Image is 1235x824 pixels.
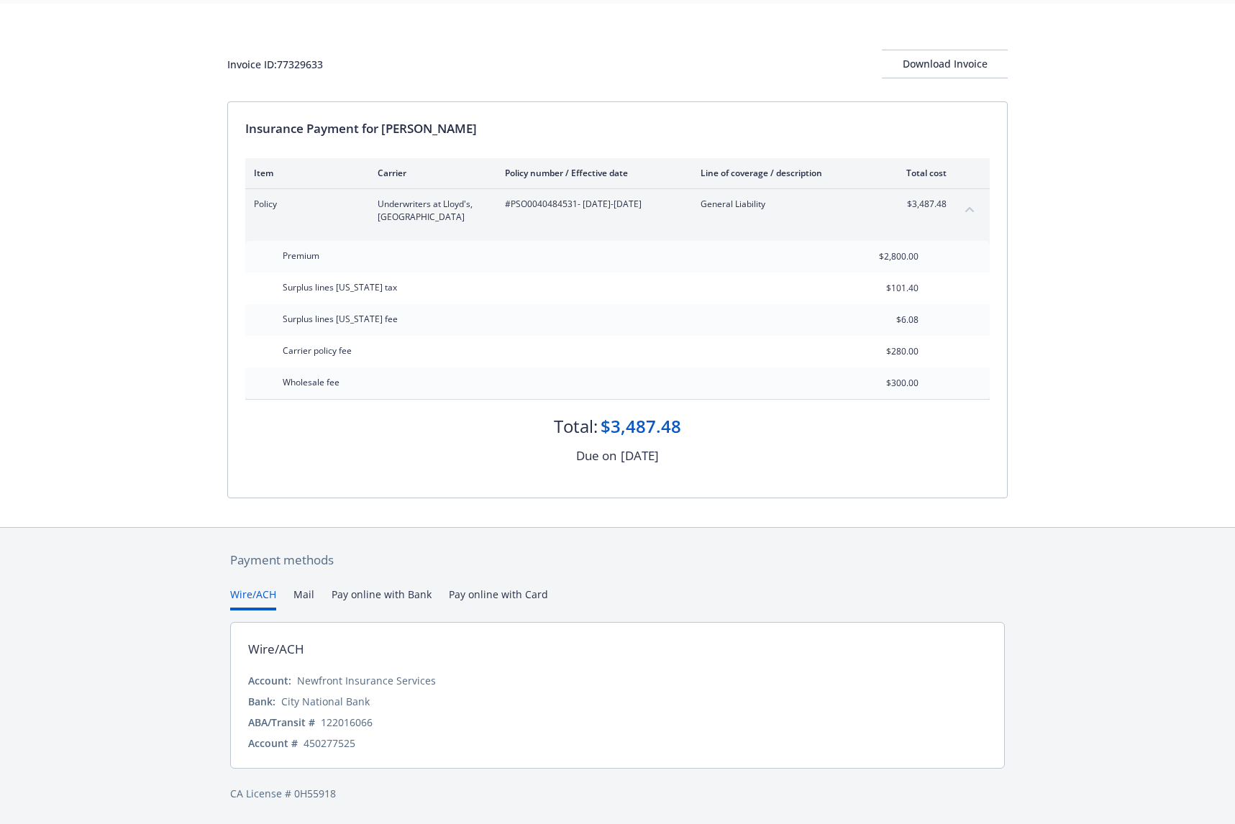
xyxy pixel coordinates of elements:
[701,198,870,211] span: General Liability
[248,640,304,659] div: Wire/ACH
[834,309,927,331] input: 0.00
[834,341,927,362] input: 0.00
[283,313,398,325] span: Surplus lines [US_STATE] fee
[958,198,981,221] button: collapse content
[621,447,659,465] div: [DATE]
[281,694,370,709] div: City National Bank
[245,119,990,138] div: Insurance Payment for [PERSON_NAME]
[230,587,276,610] button: Wire/ACH
[882,50,1008,78] button: Download Invoice
[248,736,298,751] div: Account #
[283,344,352,357] span: Carrier policy fee
[283,281,397,293] span: Surplus lines [US_STATE] tax
[601,414,681,439] div: $3,487.48
[378,167,482,179] div: Carrier
[893,167,947,179] div: Total cost
[283,250,319,262] span: Premium
[245,189,990,232] div: PolicyUnderwriters at Lloyd's, [GEOGRAPHIC_DATA]#PSO0040484531- [DATE]-[DATE]General Liability$3,...
[378,198,482,224] span: Underwriters at Lloyd's, [GEOGRAPHIC_DATA]
[893,198,947,211] span: $3,487.48
[505,198,678,211] span: #PSO0040484531 - [DATE]-[DATE]
[248,694,275,709] div: Bank:
[505,167,678,179] div: Policy number / Effective date
[227,57,323,72] div: Invoice ID: 77329633
[297,673,436,688] div: Newfront Insurance Services
[554,414,598,439] div: Total:
[834,372,927,394] input: 0.00
[248,673,291,688] div: Account:
[248,715,315,730] div: ABA/Transit #
[254,198,355,211] span: Policy
[293,587,314,610] button: Mail
[321,715,373,730] div: 122016066
[304,736,355,751] div: 450277525
[283,376,339,388] span: Wholesale fee
[254,167,355,179] div: Item
[332,587,432,610] button: Pay online with Bank
[576,447,616,465] div: Due on
[230,551,1005,569] div: Payment methods
[701,167,870,179] div: Line of coverage / description
[834,278,927,299] input: 0.00
[834,246,927,267] input: 0.00
[230,786,1005,801] div: CA License # 0H55918
[449,587,548,610] button: Pay online with Card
